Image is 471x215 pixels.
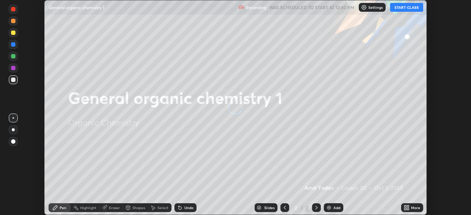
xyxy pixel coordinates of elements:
div: Eraser [109,206,120,209]
div: 2 [292,205,300,210]
button: START CLASS [390,3,423,12]
div: / [301,205,303,210]
img: add-slide-button [326,205,332,211]
div: Highlight [80,206,96,209]
p: Recording [246,5,266,10]
p: Settings [368,6,383,9]
div: Undo [184,206,194,209]
img: class-settings-icons [361,4,367,10]
p: General organic chemistry 1 [49,4,105,10]
div: More [411,206,420,209]
h5: WAS SCHEDULED TO START AT 12:40 PM [269,4,354,11]
img: recording.375f2c34.svg [238,4,244,10]
div: Add [333,206,340,209]
div: Shapes [132,206,145,209]
div: Slides [264,206,275,209]
div: 2 [305,204,309,211]
div: Select [157,206,169,209]
div: Pen [60,206,66,209]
